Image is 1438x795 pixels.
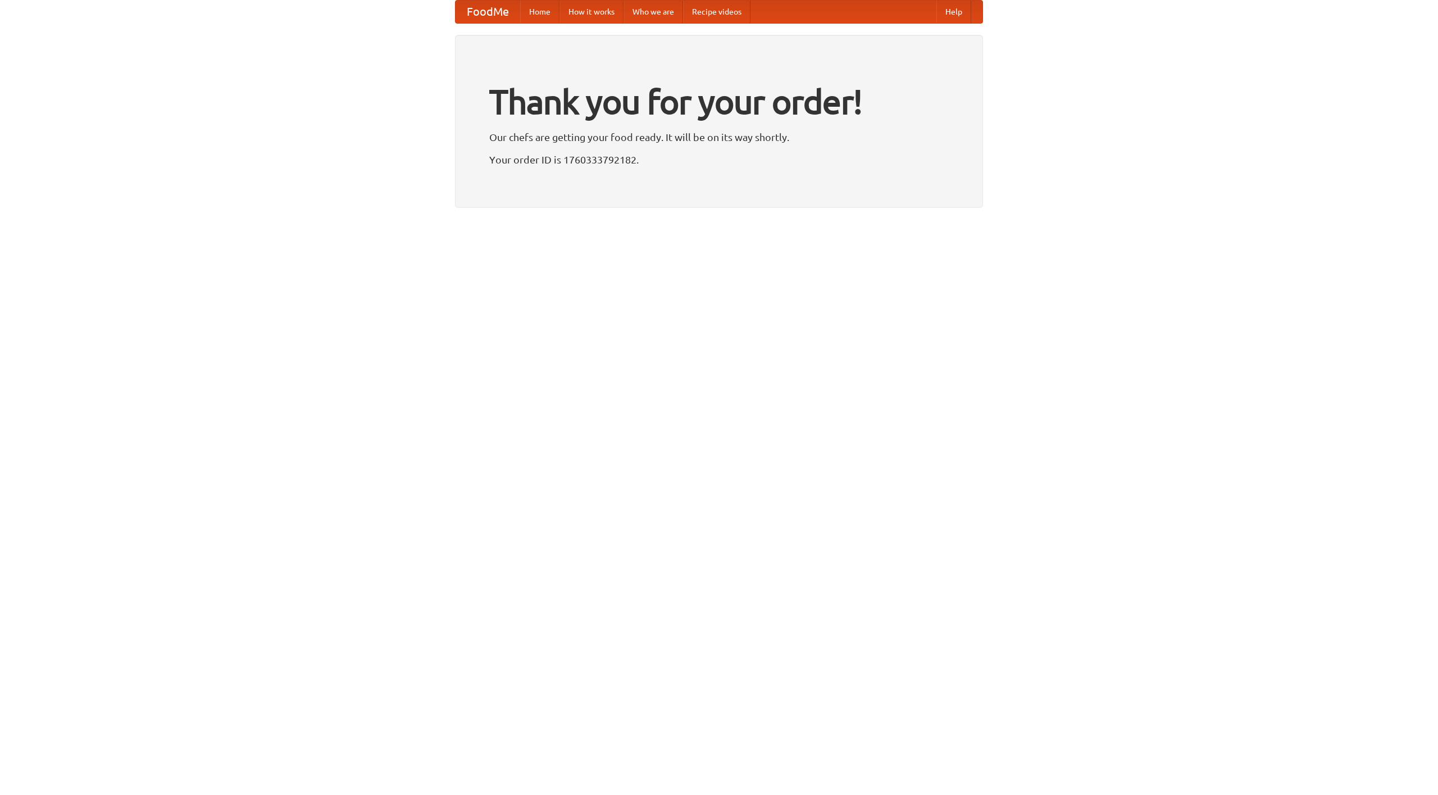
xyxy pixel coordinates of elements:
a: How it works [559,1,624,23]
p: Our chefs are getting your food ready. It will be on its way shortly. [489,129,949,146]
p: Your order ID is 1760333792182. [489,151,949,168]
a: Help [936,1,971,23]
a: FoodMe [456,1,520,23]
a: Home [520,1,559,23]
a: Recipe videos [683,1,750,23]
h1: Thank you for your order! [489,75,949,129]
a: Who we are [624,1,683,23]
